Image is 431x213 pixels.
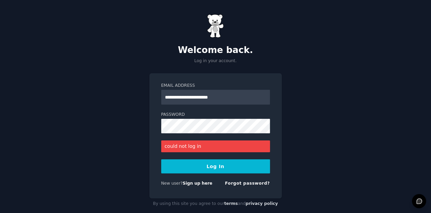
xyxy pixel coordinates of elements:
h2: Welcome back. [149,45,282,56]
div: By using this site you agree to our and [149,198,282,209]
a: privacy policy [246,201,278,206]
label: Email Address [161,83,270,89]
span: New user? [161,181,183,186]
a: terms [224,201,238,206]
label: Password [161,112,270,118]
a: Sign up here [183,181,212,186]
p: Log in your account. [149,58,282,64]
img: Gummy Bear [207,14,224,38]
button: Log In [161,159,270,174]
div: could not log in [161,140,270,152]
a: Forgot password? [225,181,270,186]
